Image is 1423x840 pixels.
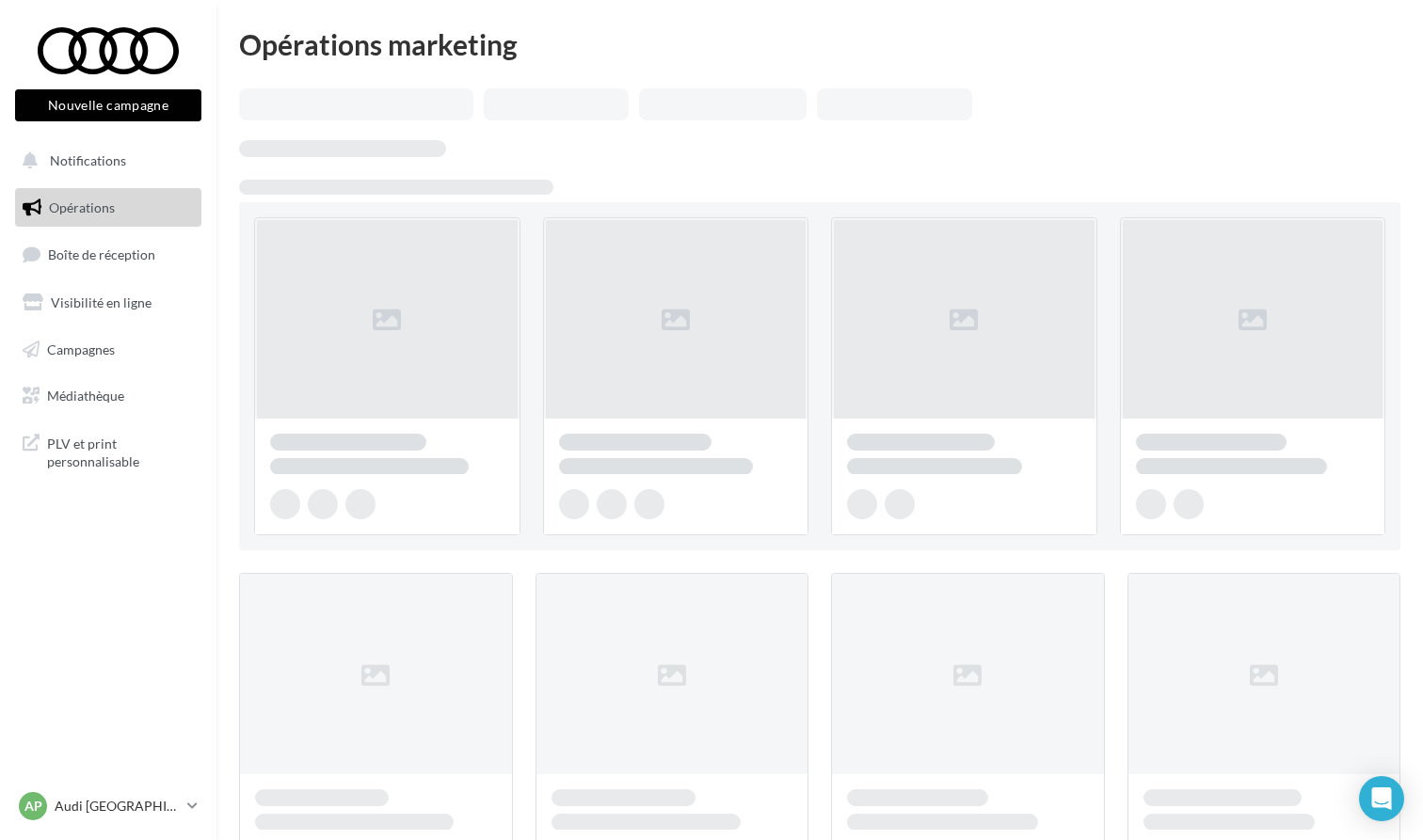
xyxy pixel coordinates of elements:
a: Visibilité en ligne [11,283,205,323]
span: Campagnes [47,341,115,357]
div: Open Intercom Messenger [1359,776,1404,821]
a: PLV et print personnalisable [11,423,205,479]
span: Visibilité en ligne [51,294,152,310]
span: AP [24,797,42,816]
div: Opérations marketing [239,30,1400,58]
a: Campagnes [11,330,205,370]
span: Médiathèque [47,388,124,404]
a: Boîte de réception [11,234,205,275]
button: Nouvelle campagne [15,89,201,121]
span: Opérations [49,199,115,215]
span: PLV et print personnalisable [47,431,194,471]
p: Audi [GEOGRAPHIC_DATA] 15 [55,797,180,816]
span: Boîte de réception [48,246,155,262]
a: Opérations [11,188,205,228]
a: AP Audi [GEOGRAPHIC_DATA] 15 [15,788,201,824]
button: Notifications [11,141,198,181]
span: Notifications [50,152,126,168]
a: Médiathèque [11,376,205,416]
